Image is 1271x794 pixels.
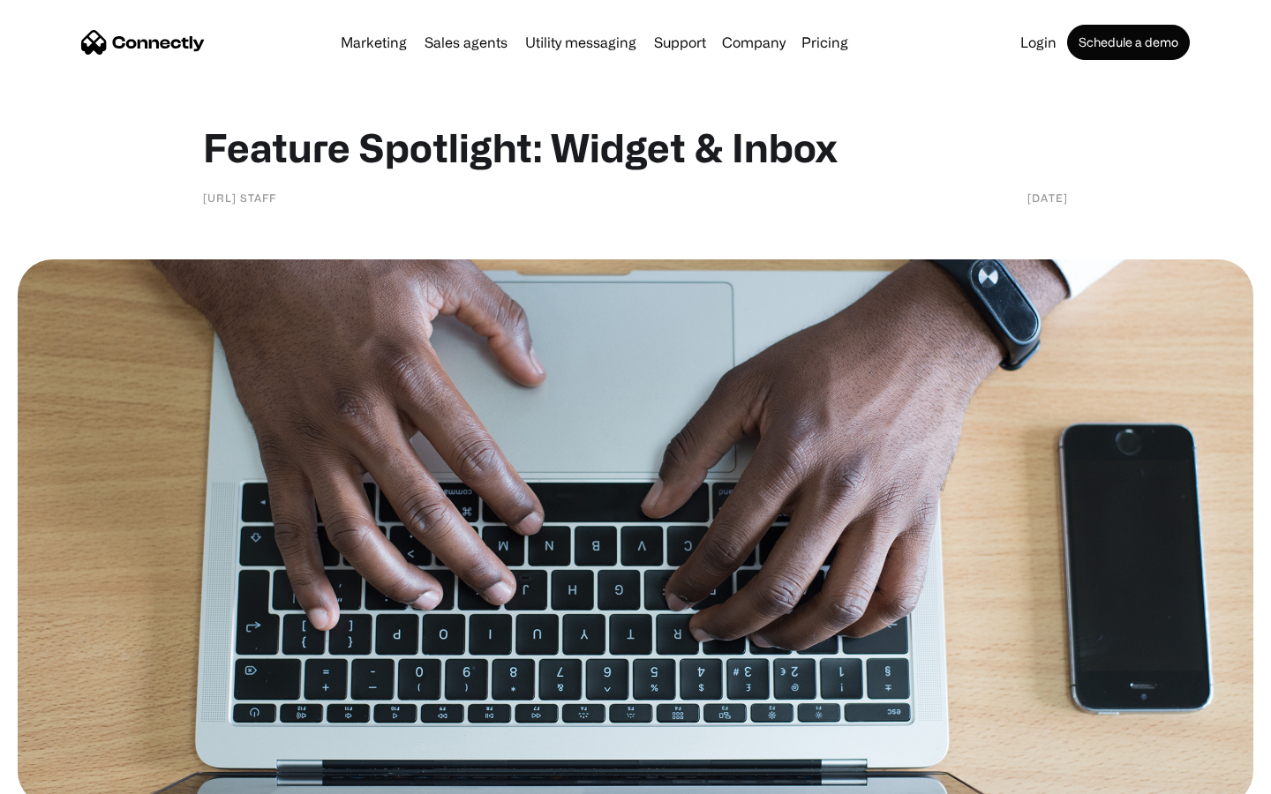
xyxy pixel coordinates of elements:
a: Sales agents [417,35,515,49]
a: Schedule a demo [1067,25,1190,60]
a: Marketing [334,35,414,49]
aside: Language selected: English [18,763,106,788]
div: [DATE] [1027,189,1068,206]
a: Utility messaging [518,35,643,49]
h1: Feature Spotlight: Widget & Inbox [203,124,1068,171]
div: [URL] staff [203,189,276,206]
a: Login [1013,35,1064,49]
ul: Language list [35,763,106,788]
a: Pricing [794,35,855,49]
div: Company [722,30,786,55]
a: Support [647,35,713,49]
